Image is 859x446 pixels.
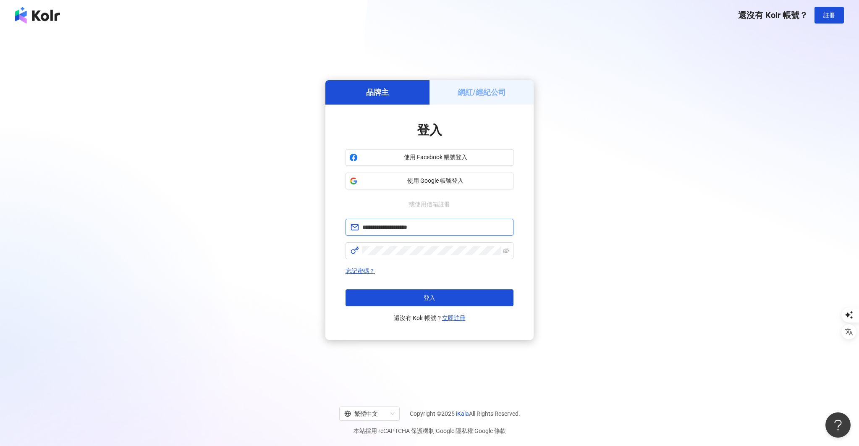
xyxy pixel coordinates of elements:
[361,177,510,185] span: 使用 Google 帳號登入
[366,87,389,97] h5: 品牌主
[473,428,474,434] span: |
[814,7,844,24] button: 註冊
[417,123,442,137] span: 登入
[456,410,469,417] a: iKala
[346,173,513,189] button: 使用 Google 帳號登入
[435,428,436,434] span: |
[436,428,473,434] a: Google 隱私權
[15,7,60,24] img: logo
[474,428,506,434] a: Google 條款
[346,268,375,274] a: 忘記密碼？
[823,12,835,18] span: 註冊
[361,153,510,162] span: 使用 Facebook 帳號登入
[344,407,387,420] div: 繁體中文
[394,313,466,323] span: 還沒有 Kolr 帳號？
[346,149,513,166] button: 使用 Facebook 帳號登入
[410,409,520,419] span: Copyright © 2025 All Rights Reserved.
[346,289,513,306] button: 登入
[503,248,509,254] span: eye-invisible
[738,10,808,20] span: 還沒有 Kolr 帳號？
[424,294,435,301] span: 登入
[403,199,456,209] span: 或使用信箱註冊
[458,87,506,97] h5: 網紅/經紀公司
[442,315,466,321] a: 立即註冊
[825,412,851,438] iframe: Help Scout Beacon - Open
[354,426,506,436] span: 本站採用 reCAPTCHA 保護機制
